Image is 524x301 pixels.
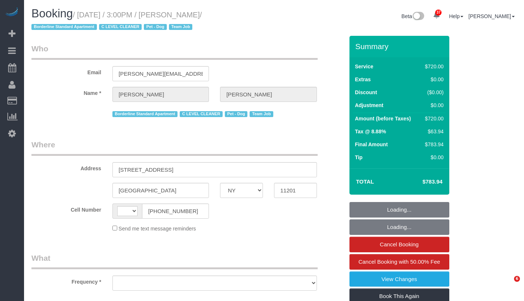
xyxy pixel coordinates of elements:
[412,12,424,21] img: New interface
[358,259,440,265] span: Cancel Booking with 50.00% Fee
[422,102,443,109] div: $0.00
[355,89,377,96] label: Discount
[355,128,386,135] label: Tax @ 8.88%
[119,226,196,232] span: Send me text message reminders
[422,89,443,96] div: ($0.00)
[31,11,202,31] small: / [DATE] / 3:00PM / [PERSON_NAME]
[99,24,142,30] span: C LEVEL CLEANER
[26,203,107,213] label: Cell Number
[31,43,318,60] legend: Who
[26,66,107,76] label: Email
[31,253,318,269] legend: What
[449,13,463,19] a: Help
[355,76,371,83] label: Extras
[402,13,425,19] a: Beta
[4,7,19,18] img: Automaid Logo
[31,11,202,31] span: /
[400,179,442,185] h4: $783.94
[422,128,443,135] div: $63.94
[499,276,517,294] iframe: Intercom live chat
[144,24,166,30] span: Pet - Dog
[112,183,209,198] input: City
[31,7,73,20] span: Booking
[26,87,107,97] label: Name *
[422,63,443,70] div: $720.00
[26,276,107,285] label: Frequency *
[435,10,442,16] span: 37
[112,111,178,117] span: Borderline Standard Apartment
[250,111,273,117] span: Team Job
[355,102,383,109] label: Adjustment
[225,111,247,117] span: Pet - Dog
[422,154,443,161] div: $0.00
[355,115,411,122] label: Amount (before Taxes)
[274,183,317,198] input: Zip Code
[349,254,449,270] a: Cancel Booking with 50.00% Fee
[422,141,443,148] div: $783.94
[356,178,374,185] strong: Total
[31,24,97,30] span: Borderline Standard Apartment
[355,63,373,70] label: Service
[26,162,107,172] label: Address
[429,7,444,24] a: 37
[355,141,388,148] label: Final Amount
[422,76,443,83] div: $0.00
[180,111,223,117] span: C LEVEL CLEANER
[349,237,449,252] a: Cancel Booking
[112,66,209,81] input: Email
[112,87,209,102] input: First Name
[142,203,209,219] input: Cell Number
[220,87,317,102] input: Last Name
[422,115,443,122] div: $720.00
[514,276,520,282] span: 6
[469,13,515,19] a: [PERSON_NAME]
[169,24,193,30] span: Team Job
[31,139,318,156] legend: Where
[349,271,449,287] a: View Changes
[355,42,446,51] h3: Summary
[355,154,363,161] label: Tip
